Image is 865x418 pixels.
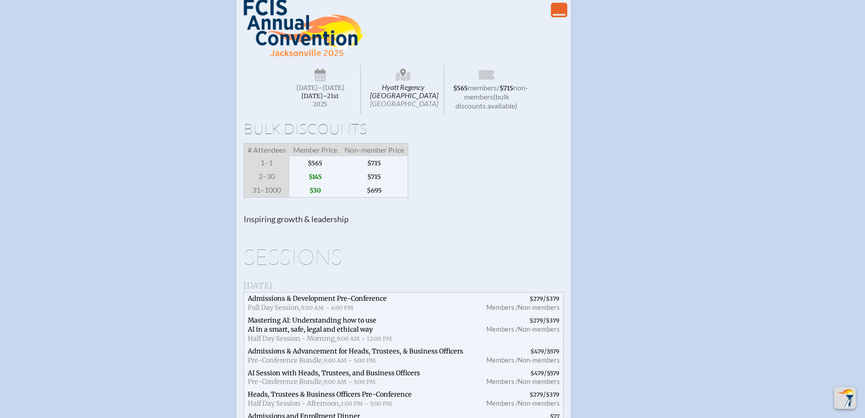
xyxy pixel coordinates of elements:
span: $379 [546,317,560,324]
span: [DATE]–⁠21st [301,92,339,100]
span: # Attendees [244,143,290,156]
span: / [476,388,563,410]
span: / [476,293,563,314]
span: Members / [486,356,518,364]
span: (bulk discounts available) [455,92,517,110]
span: Admissions & Development Pre-Conference [248,294,387,303]
span: Non-members [518,378,560,385]
span: Non-members [518,304,560,311]
span: Non-members [518,325,560,333]
span: [DATE] [244,280,272,291]
span: 2025 [287,101,354,108]
span: Half Day Session - Morning, [248,334,337,343]
span: $565 [453,85,468,92]
span: Members / [486,325,518,333]
span: –[DATE] [318,84,344,92]
span: $279 [530,295,543,302]
span: 31–1000 [244,184,290,198]
span: Heads, Trustees & Business Officers Pre-Conference [248,390,412,398]
span: $579 [547,370,560,377]
span: Non-members [518,399,560,407]
span: 9:00 AM – 5:00 PM [324,357,375,364]
span: 1:00 PM – 5:00 PM [341,400,392,407]
span: $279 [530,391,543,398]
span: 9:00 AM – 4:00 PM [301,304,353,311]
span: non-members [464,83,528,101]
span: $479 [530,348,544,355]
span: AI Session with Heads, Trustees, and Business Officers [248,369,420,377]
span: Mastering AI: Understanding how to use AI in a smart, safe, legal and ethical way [248,316,376,333]
span: $279 [530,317,543,324]
span: $715 [341,156,408,170]
span: $715 [341,170,408,184]
span: Members / [486,399,518,407]
span: Hyatt Regency [GEOGRAPHIC_DATA] [363,65,444,114]
span: $145 [290,170,341,184]
img: To the top [836,389,854,407]
span: $379 [546,391,560,398]
button: Scroll Top [834,387,856,409]
span: Member Price [290,143,341,156]
span: / [476,314,563,345]
span: Non-members [518,356,560,364]
span: members [468,83,497,92]
span: Pre-Conference Bundle, [248,356,324,364]
span: Pre-Conference Bundle, [248,378,324,386]
span: Members / [486,378,518,385]
p: Inspiring growth & leadership [244,214,564,224]
span: $715 [500,85,513,92]
span: 9:00 AM – 5:00 PM [324,378,375,385]
span: $695 [341,184,408,198]
span: / [497,83,500,92]
span: Half Day Session - Afternoon, [248,399,341,408]
h1: Bulk Discounts [244,121,564,136]
span: Members / [486,304,518,311]
span: 2–30 [244,170,290,184]
span: Admissions & Advancement for Heads, Trustees, & Business Officers [248,347,463,355]
span: [DATE] [296,84,318,92]
span: $479 [530,370,544,377]
span: 1–1 [244,156,290,170]
span: / [476,345,563,367]
span: / [476,367,563,389]
span: $379 [546,295,560,302]
span: $579 [547,348,560,355]
span: [GEOGRAPHIC_DATA] [370,99,438,108]
span: 9:00 AM – 12:00 PM [337,335,392,342]
span: Full Day Session, [248,304,301,312]
span: $30 [290,184,341,198]
span: $565 [290,156,341,170]
h1: Sessions [244,246,564,268]
span: Non-member Price [341,143,408,156]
